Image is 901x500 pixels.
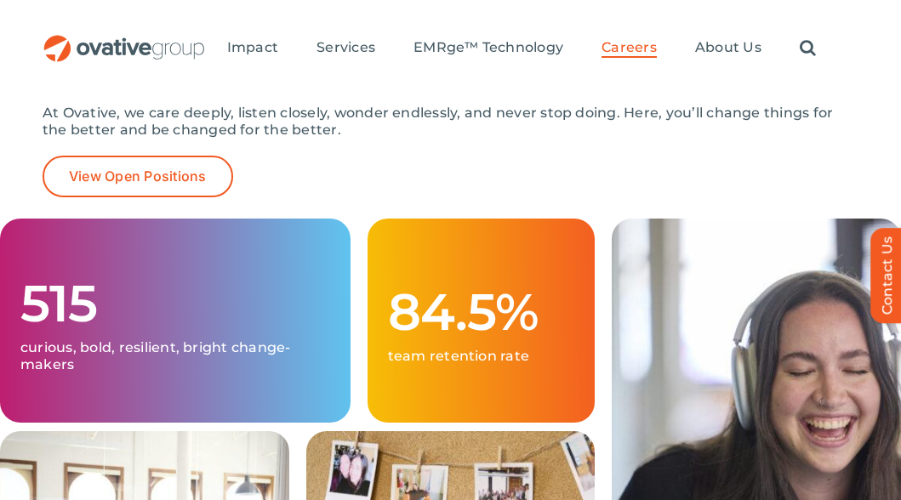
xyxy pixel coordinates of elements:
h1: 515 [20,276,330,331]
a: Services [316,39,375,58]
p: curious, bold, resilient, bright change-makers [20,339,330,373]
a: Impact [227,39,278,58]
a: OG_Full_horizontal_RGB [43,33,206,49]
nav: Menu [227,21,816,76]
h1: 84.5% [388,285,575,339]
a: View Open Positions [43,156,233,197]
span: EMRge™ Technology [413,39,563,56]
a: Search [800,39,816,58]
span: View Open Positions [69,168,207,185]
span: Impact [227,39,278,56]
p: team retention rate [388,348,575,365]
a: Careers [602,39,657,58]
a: About Us [695,39,761,58]
p: At Ovative, we care deeply, listen closely, wonder endlessly, and never stop doing. Here, you’ll ... [43,105,858,139]
span: About Us [695,39,761,56]
span: Services [316,39,375,56]
a: EMRge™ Technology [413,39,563,58]
span: Careers [602,39,657,56]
